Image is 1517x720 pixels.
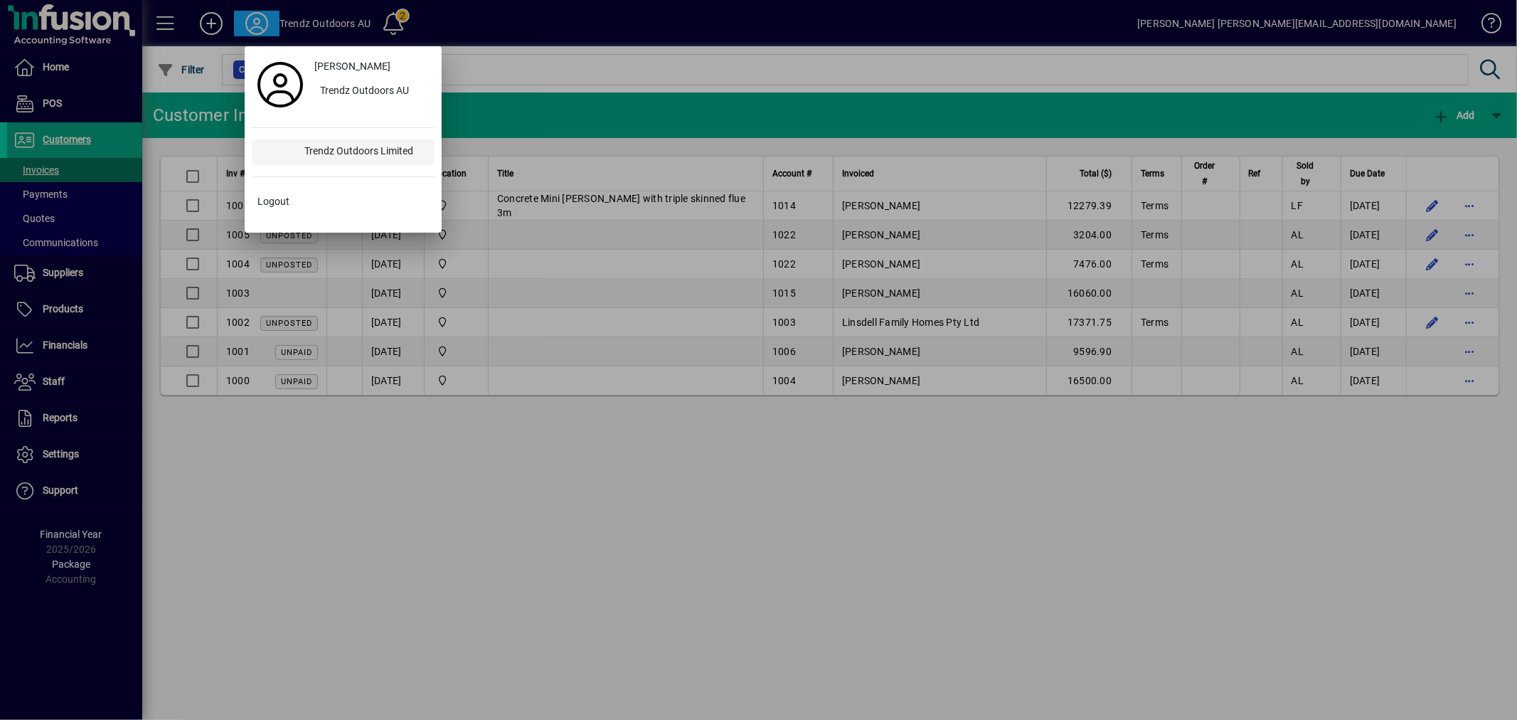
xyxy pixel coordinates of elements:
[252,139,435,165] button: Trendz Outdoors Limited
[252,189,435,214] button: Logout
[309,53,435,79] a: [PERSON_NAME]
[314,59,390,74] span: [PERSON_NAME]
[257,194,289,209] span: Logout
[293,139,435,165] div: Trendz Outdoors Limited
[252,72,309,97] a: Profile
[309,79,435,105] button: Trendz Outdoors AU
